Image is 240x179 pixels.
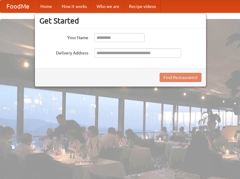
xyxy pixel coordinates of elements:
[92,0,124,13] a: Who we are
[39,33,88,41] label: Your Name
[160,73,201,82] button: Find Restaurants!
[57,0,92,13] a: How it works
[124,0,161,13] a: Recipe videos
[35,0,57,13] a: Home
[0,0,35,13] a: FoodMe
[39,48,88,56] label: Delivery Address
[39,16,201,25] h3: Get Started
